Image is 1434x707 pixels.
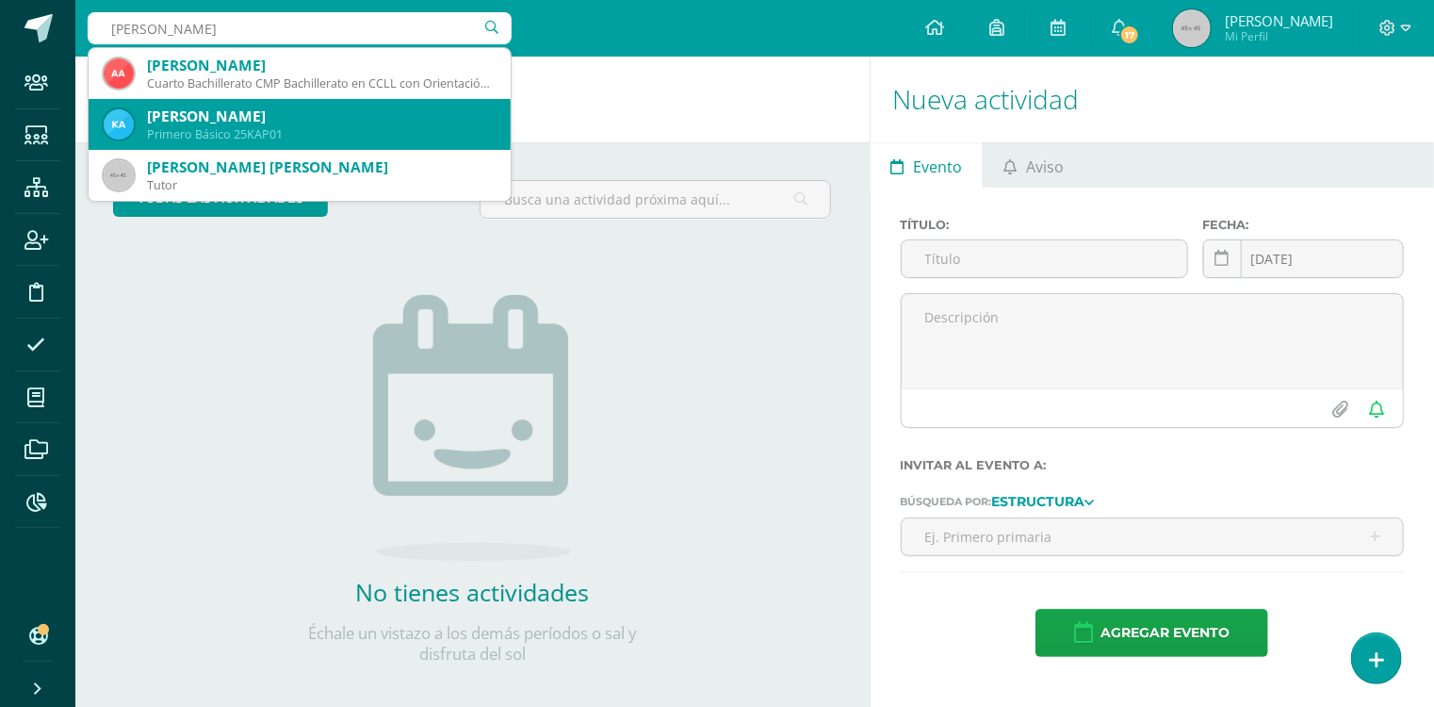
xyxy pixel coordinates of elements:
[104,160,134,190] img: 45x45
[901,218,1188,232] label: Título:
[147,157,496,177] div: [PERSON_NAME] [PERSON_NAME]
[147,56,496,75] div: [PERSON_NAME]
[1119,25,1140,45] span: 17
[893,57,1412,142] h1: Nueva actividad
[104,109,134,140] img: d96a95d5d19f4789c9cf5361ad62f9ff.png
[88,12,512,44] input: Busca un usuario...
[1225,11,1333,30] span: [PERSON_NAME]
[1035,609,1268,657] button: Agregar evento
[1173,9,1211,47] img: 45x45
[992,494,1085,511] strong: Estructura
[373,295,571,561] img: no_activities.png
[104,58,134,89] img: a29b45f037ba2b70c1dce2fc68203a16.png
[147,107,496,126] div: [PERSON_NAME]
[902,240,1187,277] input: Título
[901,496,992,509] span: Búsqueda por:
[1100,610,1230,656] span: Agregar evento
[147,75,496,91] div: Cuarto Bachillerato CMP Bachillerato en CCLL con Orientación en Computación 25AAP01
[871,142,983,188] a: Evento
[1225,28,1333,44] span: Mi Perfil
[1203,218,1404,232] label: Fecha:
[901,458,1405,472] label: Invitar al evento a:
[1204,240,1403,277] input: Fecha de entrega
[1026,144,1064,189] span: Aviso
[902,518,1404,555] input: Ej. Primero primaria
[147,126,496,142] div: Primero Básico 25KAP01
[147,177,496,193] div: Tutor
[913,144,962,189] span: Evento
[284,576,660,608] h2: No tienes actividades
[984,142,1084,188] a: Aviso
[481,181,830,218] input: Busca una actividad próxima aquí...
[992,495,1095,508] a: Estructura
[284,623,660,665] p: Échale un vistazo a los demás períodos o sal y disfruta del sol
